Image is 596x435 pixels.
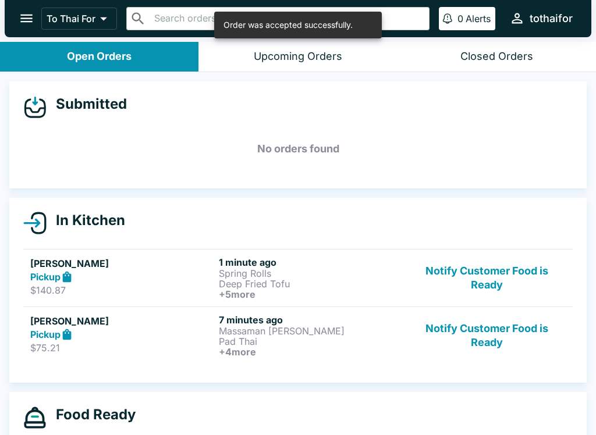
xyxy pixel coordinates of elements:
p: Alerts [466,13,491,24]
div: Open Orders [67,50,132,63]
p: Pad Thai [219,336,403,347]
p: 0 [457,13,463,24]
p: $140.87 [30,284,214,296]
a: [PERSON_NAME]Pickup$75.217 minutes agoMassaman [PERSON_NAME]Pad Thai+4moreNotify Customer Food is... [23,306,573,364]
p: $75.21 [30,342,214,354]
h5: No orders found [23,128,573,170]
h4: Food Ready [47,406,136,423]
button: To Thai For [41,8,117,30]
p: Spring Rolls [219,268,403,279]
h6: + 4 more [219,347,403,357]
a: [PERSON_NAME]Pickup$140.871 minute agoSpring RollsDeep Fried Tofu+5moreNotify Customer Food is Ready [23,249,573,306]
div: Closed Orders [460,50,533,63]
p: Deep Fried Tofu [219,279,403,289]
strong: Pickup [30,329,61,340]
button: open drawer [12,3,41,33]
div: tothaifor [530,12,573,26]
h5: [PERSON_NAME] [30,256,214,270]
p: To Thai For [47,13,95,24]
p: Massaman [PERSON_NAME] [219,326,403,336]
h6: 1 minute ago [219,256,403,268]
button: tothaifor [505,6,577,31]
h4: Submitted [47,95,127,113]
strong: Pickup [30,271,61,283]
button: Notify Customer Food is Ready [408,314,566,357]
div: Order was accepted successfully. [223,15,353,35]
button: Notify Customer Food is Ready [408,256,566,299]
h6: + 5 more [219,289,403,299]
input: Search orders by name or phone number [151,10,424,27]
div: Upcoming Orders [254,50,342,63]
h5: [PERSON_NAME] [30,314,214,328]
h6: 7 minutes ago [219,314,403,326]
h4: In Kitchen [47,212,125,229]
